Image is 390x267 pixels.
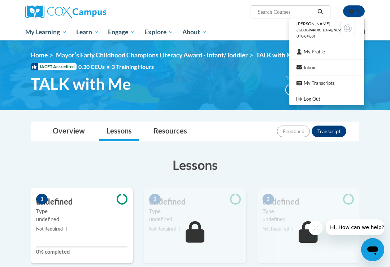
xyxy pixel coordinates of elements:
[296,21,330,26] span: [PERSON_NAME]
[361,238,384,261] iframe: Button to launch messaging window
[341,21,355,35] img: Learner Profile Avatar
[289,47,364,56] a: My Profile
[296,28,353,38] span: ([GEOGRAPHIC_DATA]/New_York UTC-04:00)
[289,79,364,88] a: My Transcripts
[289,95,364,104] a: Logout
[308,221,323,235] iframe: Close message
[289,63,364,72] a: Inbox
[326,219,384,235] iframe: Message from company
